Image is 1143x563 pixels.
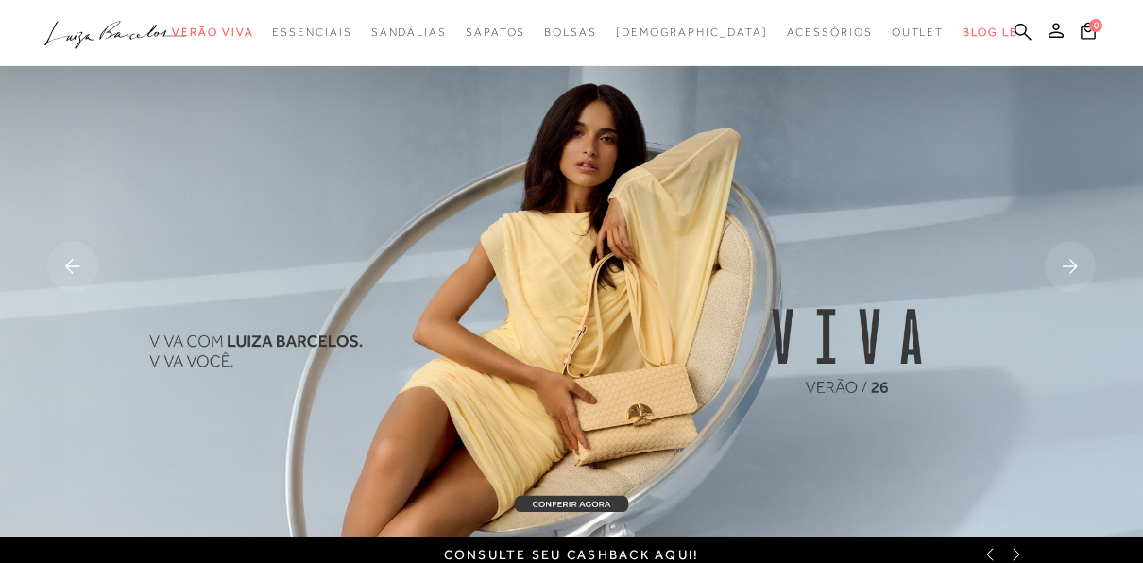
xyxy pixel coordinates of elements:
[272,26,351,39] span: Essenciais
[371,15,447,50] a: categoryNavScreenReaderText
[892,26,945,39] span: Outlet
[466,26,525,39] span: Sapatos
[1075,21,1101,46] button: 0
[1089,19,1102,32] span: 0
[544,15,597,50] a: categoryNavScreenReaderText
[616,15,768,50] a: noSubCategoriesText
[963,26,1017,39] span: BLOG LB
[444,547,699,562] a: Consulte seu cashback aqui!
[172,15,253,50] a: categoryNavScreenReaderText
[787,15,873,50] a: categoryNavScreenReaderText
[371,26,447,39] span: Sandálias
[466,15,525,50] a: categoryNavScreenReaderText
[892,15,945,50] a: categoryNavScreenReaderText
[787,26,873,39] span: Acessórios
[272,15,351,50] a: categoryNavScreenReaderText
[172,26,253,39] span: Verão Viva
[616,26,768,39] span: [DEMOGRAPHIC_DATA]
[963,15,1017,50] a: BLOG LB
[544,26,597,39] span: Bolsas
